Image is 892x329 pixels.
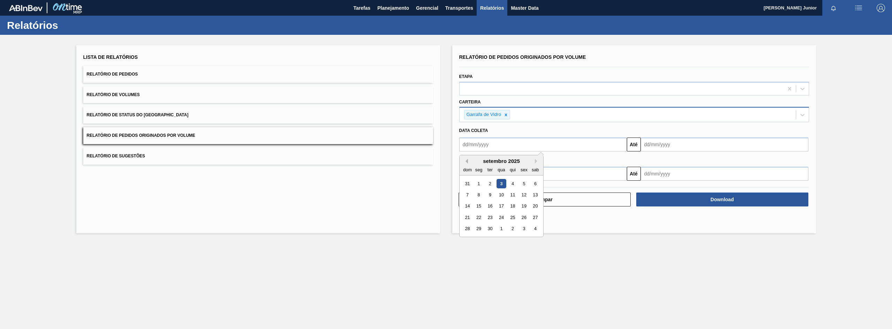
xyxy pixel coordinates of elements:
[463,165,472,174] div: dom
[530,165,540,174] div: sab
[485,224,494,234] div: Choose terça-feira, 30 de setembro de 2025
[463,190,472,199] div: Choose domingo, 7 de setembro de 2025
[877,4,885,12] img: Logout
[474,165,483,174] div: seg
[474,213,483,222] div: Choose segunda-feira, 22 de setembro de 2025
[627,138,641,151] button: Até
[497,213,506,222] div: Choose quarta-feira, 24 de setembro de 2025
[459,54,586,60] span: Relatório de Pedidos Originados por Volume
[641,138,808,151] input: dd/mm/yyyy
[636,193,808,206] button: Download
[535,159,540,164] button: Next Month
[485,190,494,199] div: Choose terça-feira, 9 de setembro de 2025
[87,112,189,117] span: Relatório de Status do [GEOGRAPHIC_DATA]
[83,54,138,60] span: Lista de Relatórios
[83,107,433,124] button: Relatório de Status do [GEOGRAPHIC_DATA]
[474,202,483,211] div: Choose segunda-feira, 15 de setembro de 2025
[508,190,517,199] div: Choose quinta-feira, 11 de setembro de 2025
[530,213,540,222] div: Choose sábado, 27 de setembro de 2025
[463,213,472,222] div: Choose domingo, 21 de setembro de 2025
[463,224,472,234] div: Choose domingo, 28 de setembro de 2025
[497,202,506,211] div: Choose quarta-feira, 17 de setembro de 2025
[497,190,506,199] div: Choose quarta-feira, 10 de setembro de 2025
[519,224,529,234] div: Choose sexta-feira, 3 de outubro de 2025
[530,202,540,211] div: Choose sábado, 20 de setembro de 2025
[463,202,472,211] div: Choose domingo, 14 de setembro de 2025
[530,190,540,199] div: Choose sábado, 13 de setembro de 2025
[822,3,845,13] button: Notificações
[519,202,529,211] div: Choose sexta-feira, 19 de setembro de 2025
[497,224,506,234] div: Choose quarta-feira, 1 de outubro de 2025
[511,4,538,12] span: Master Data
[474,179,483,188] div: Choose segunda-feira, 1 de setembro de 2025
[464,110,502,119] div: Garrafa de Vidro
[485,202,494,211] div: Choose terça-feira, 16 de setembro de 2025
[463,179,472,188] div: Choose domingo, 31 de agosto de 2025
[474,224,483,234] div: Choose segunda-feira, 29 de setembro de 2025
[519,165,529,174] div: sex
[377,4,409,12] span: Planejamento
[9,5,43,11] img: TNhmsLtSVTkK8tSr43FrP2fwEKptu5GPRR3wAAAABJRU5ErkJggg==
[474,190,483,199] div: Choose segunda-feira, 8 de setembro de 2025
[519,213,529,222] div: Choose sexta-feira, 26 de setembro de 2025
[459,193,631,206] button: Limpar
[530,224,540,234] div: Choose sábado, 4 de outubro de 2025
[459,74,473,79] label: Etapa
[485,179,494,188] div: Choose terça-feira, 2 de setembro de 2025
[485,213,494,222] div: Choose terça-feira, 23 de setembro de 2025
[416,4,438,12] span: Gerencial
[854,4,863,12] img: userActions
[508,165,517,174] div: qui
[353,4,370,12] span: Tarefas
[508,179,517,188] div: Choose quinta-feira, 4 de setembro de 2025
[641,167,808,181] input: dd/mm/yyyy
[627,167,641,181] button: Até
[508,202,517,211] div: Choose quinta-feira, 18 de setembro de 2025
[508,224,517,234] div: Choose quinta-feira, 2 de outubro de 2025
[445,4,473,12] span: Transportes
[83,148,433,165] button: Relatório de Sugestões
[519,179,529,188] div: Choose sexta-feira, 5 de setembro de 2025
[87,154,145,158] span: Relatório de Sugestões
[459,138,627,151] input: dd/mm/yyyy
[485,165,494,174] div: ter
[459,128,488,133] span: Data coleta
[87,92,140,97] span: Relatório de Volumes
[530,179,540,188] div: Choose sábado, 6 de setembro de 2025
[83,127,433,144] button: Relatório de Pedidos Originados por Volume
[7,21,131,29] h1: Relatórios
[508,213,517,222] div: Choose quinta-feira, 25 de setembro de 2025
[497,165,506,174] div: qua
[87,72,138,77] span: Relatório de Pedidos
[83,86,433,103] button: Relatório de Volumes
[519,190,529,199] div: Choose sexta-feira, 12 de setembro de 2025
[459,100,481,104] label: Carteira
[462,178,541,234] div: month 2025-09
[480,4,504,12] span: Relatórios
[460,158,543,164] div: setembro 2025
[83,66,433,83] button: Relatório de Pedidos
[87,133,195,138] span: Relatório de Pedidos Originados por Volume
[497,179,506,188] div: Choose quarta-feira, 3 de setembro de 2025
[463,159,468,164] button: Previous Month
